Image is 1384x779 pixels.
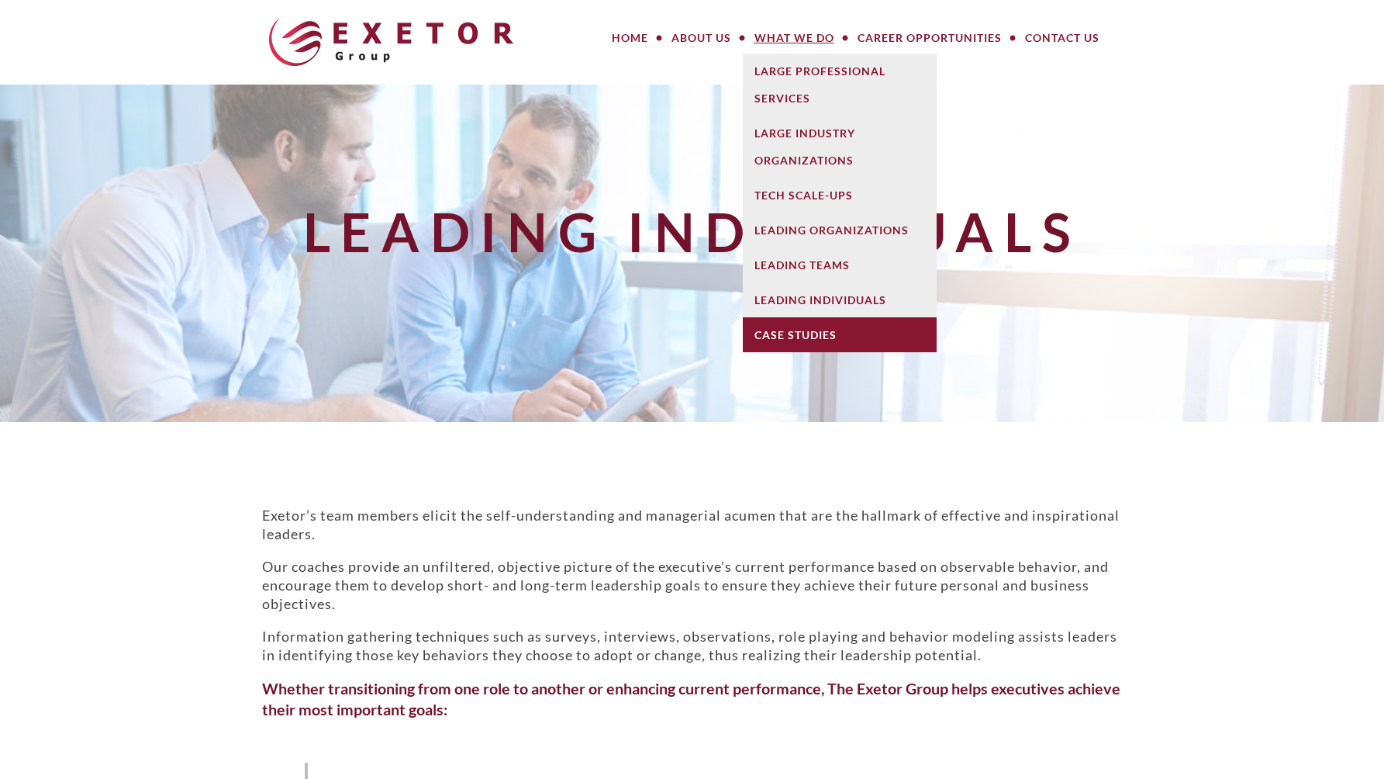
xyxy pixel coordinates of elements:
h6: Whether transitioning from one role to another or enhancing current performance, The Exetor Group... [262,678,1123,721]
p: Exetor’s team members elicit the self-understanding and managerial acumen that are the hallmark o... [262,506,1123,543]
p: Our coaches provide an unfiltered, objective picture of the executive’s current performance based... [262,557,1123,613]
a: Home [600,23,660,54]
div: v 4.0.25 [43,25,76,37]
div: Domain: [DOMAIN_NAME] [40,40,171,53]
a: Career Opportunities [846,23,1013,54]
a: What We Do [743,23,846,54]
img: tab_domain_overview_orange.svg [42,90,54,102]
a: Large Industry Organizations [743,116,937,178]
img: website_grey.svg [25,40,37,53]
a: Case Studies [743,317,937,352]
img: The Exetor Group [269,18,513,66]
div: Keywords by Traffic [171,92,261,102]
a: Leading Individuals [743,282,937,317]
h1: Leading Individuals [253,203,1132,261]
a: Large Professional Services [743,54,937,116]
a: Leading Teams [743,248,937,282]
a: Leading Organizations [743,213,937,248]
img: logo_orange.svg [25,25,37,37]
a: Tech Scale-Ups [743,178,937,213]
div: Domain Overview [59,92,139,102]
img: tab_keywords_by_traffic_grey.svg [154,90,167,102]
a: Contact Us [1013,23,1111,54]
a: About Us [660,23,743,54]
p: Information gathering techniques such as surveys, interviews, observations, role playing and beha... [262,627,1123,664]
